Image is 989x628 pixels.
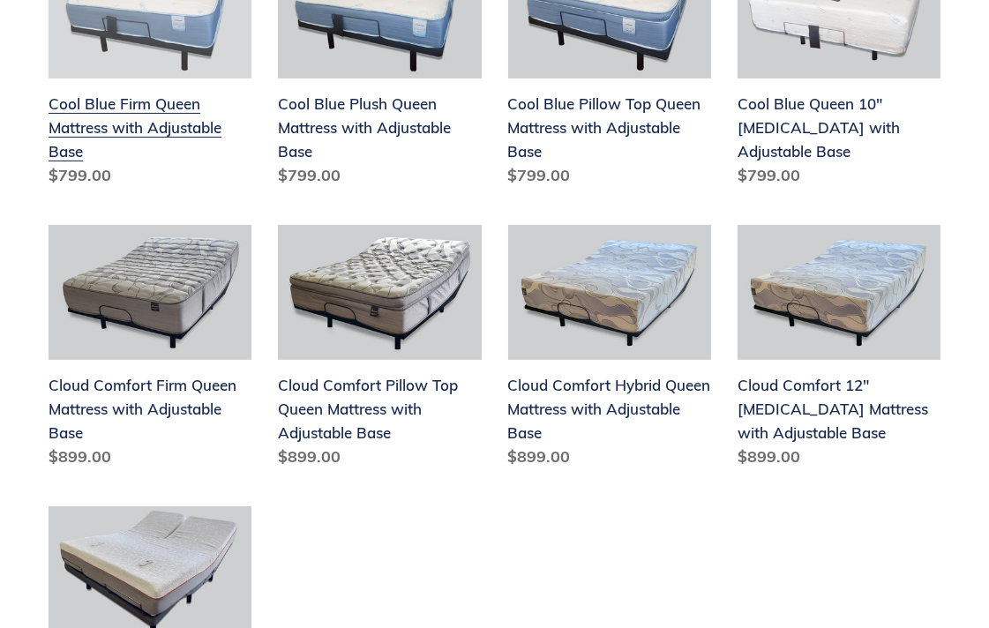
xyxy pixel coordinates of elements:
[738,225,940,475] a: Cloud Comfort 12" Memory Foam Mattress with Adjustable Base
[49,225,251,475] a: Cloud Comfort Firm Queen Mattress with Adjustable Base
[278,225,481,475] a: Cloud Comfort Pillow Top Queen Mattress with Adjustable Base
[508,225,711,475] a: Cloud Comfort Hybrid Queen Mattress with Adjustable Base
